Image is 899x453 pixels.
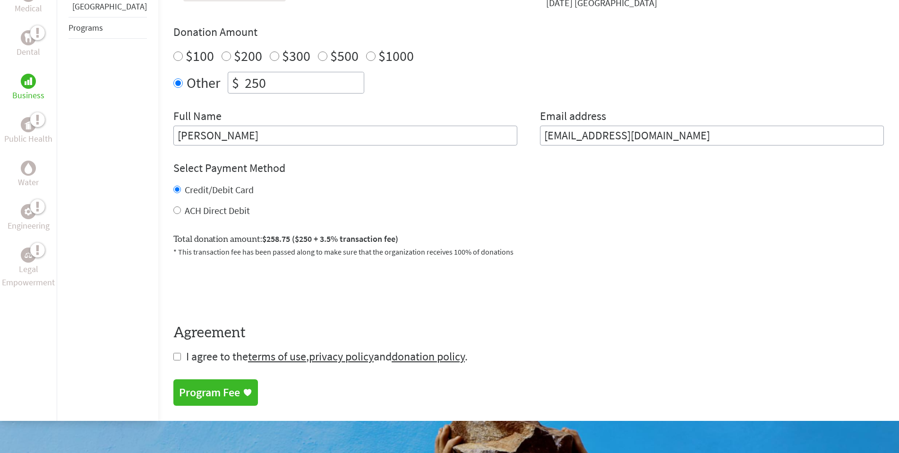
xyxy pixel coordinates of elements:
[8,219,50,232] p: Engineering
[378,47,414,65] label: $1000
[12,74,44,102] a: BusinessBusiness
[173,269,317,306] iframe: reCAPTCHA
[4,117,52,145] a: Public HealthPublic Health
[173,161,884,176] h4: Select Payment Method
[243,72,364,93] input: Enter Amount
[282,47,310,65] label: $300
[185,205,250,216] label: ACH Direct Debit
[173,232,398,246] label: Total donation amount:
[173,379,258,406] a: Program Fee
[21,248,36,263] div: Legal Empowerment
[248,349,306,364] a: terms of use
[25,252,32,258] img: Legal Empowerment
[68,17,147,39] li: Programs
[392,349,465,364] a: donation policy
[185,184,254,196] label: Credit/Debit Card
[186,47,214,65] label: $100
[68,22,103,33] a: Programs
[21,30,36,45] div: Dental
[2,263,55,289] p: Legal Empowerment
[12,89,44,102] p: Business
[21,74,36,89] div: Business
[228,72,243,93] div: $
[18,161,39,189] a: WaterWater
[72,1,147,12] a: [GEOGRAPHIC_DATA]
[17,45,40,59] p: Dental
[18,176,39,189] p: Water
[173,325,884,342] h4: Agreement
[540,126,884,145] input: Your Email
[173,109,222,126] label: Full Name
[262,233,398,244] span: $258.75 ($250 + 3.5% transaction fee)
[21,161,36,176] div: Water
[25,162,32,173] img: Water
[25,120,32,129] img: Public Health
[330,47,359,65] label: $500
[173,25,884,40] h4: Donation Amount
[25,77,32,85] img: Business
[4,132,52,145] p: Public Health
[8,204,50,232] a: EngineeringEngineering
[15,2,42,15] p: Medical
[2,248,55,289] a: Legal EmpowermentLegal Empowerment
[173,246,884,257] p: * This transaction fee has been passed along to make sure that the organization receives 100% of ...
[25,33,32,42] img: Dental
[234,47,262,65] label: $200
[540,109,606,126] label: Email address
[21,117,36,132] div: Public Health
[173,126,517,145] input: Enter Full Name
[21,204,36,219] div: Engineering
[186,349,468,364] span: I agree to the , and .
[25,208,32,215] img: Engineering
[187,72,220,94] label: Other
[309,349,374,364] a: privacy policy
[179,385,240,400] div: Program Fee
[17,30,40,59] a: DentalDental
